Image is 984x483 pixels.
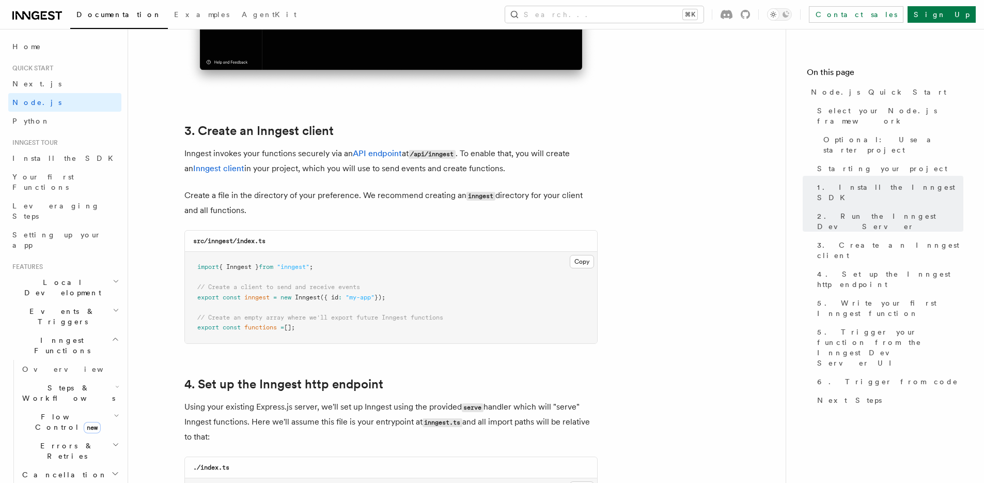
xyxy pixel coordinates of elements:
[813,207,963,236] a: 2. Run the Inngest Dev Server
[8,225,121,254] a: Setting up your app
[813,323,963,372] a: 5. Trigger your function from the Inngest Dev Server UI
[817,211,963,232] span: 2. Run the Inngest Dev Server
[8,302,121,331] button: Events & Triggers
[817,269,963,290] span: 4. Set up the Inngest http endpoint
[8,306,113,327] span: Events & Triggers
[18,360,121,379] a: Overview
[462,403,483,412] code: serve
[12,98,61,107] span: Node.js
[817,395,882,405] span: Next Steps
[423,418,462,427] code: inngest.ts
[76,10,162,19] span: Documentation
[346,294,374,301] span: "my-app"
[813,101,963,130] a: Select your Node.js framework
[8,37,121,56] a: Home
[466,192,495,201] code: inngest
[18,383,115,403] span: Steps & Workflows
[8,74,121,93] a: Next.js
[223,294,241,301] span: const
[280,294,291,301] span: new
[8,139,58,147] span: Inngest tour
[338,294,342,301] span: :
[84,422,101,433] span: new
[12,80,61,88] span: Next.js
[193,163,244,173] a: Inngest client
[22,365,129,373] span: Overview
[273,294,277,301] span: =
[320,294,338,301] span: ({ id
[18,412,114,432] span: Flow Control
[8,277,113,298] span: Local Development
[197,263,219,270] span: import
[505,6,704,23] button: Search...⌘K
[18,436,121,465] button: Errors & Retries
[244,324,277,331] span: functions
[284,324,295,331] span: [];
[259,263,273,270] span: from
[8,93,121,112] a: Node.js
[813,391,963,410] a: Next Steps
[683,9,697,20] kbd: ⌘K
[223,324,241,331] span: const
[184,146,598,176] p: Inngest invokes your functions securely via an at . To enable that, you will create an in your pr...
[280,324,284,331] span: =
[8,331,121,360] button: Inngest Functions
[8,64,53,72] span: Quick start
[811,87,946,97] span: Node.js Quick Start
[807,66,963,83] h4: On this page
[18,441,112,461] span: Errors & Retries
[184,188,598,218] p: Create a file in the directory of your preference. We recommend creating an directory for your cl...
[813,294,963,323] a: 5. Write your first Inngest function
[8,197,121,225] a: Leveraging Steps
[823,134,963,155] span: Optional: Use a starter project
[174,10,229,19] span: Examples
[813,178,963,207] a: 1. Install the Inngest SDK
[817,240,963,261] span: 3. Create an Inngest client
[236,3,303,28] a: AgentKit
[12,117,50,125] span: Python
[819,130,963,159] a: Optional: Use a starter project
[807,83,963,101] a: Node.js Quick Start
[18,470,107,480] span: Cancellation
[8,335,112,356] span: Inngest Functions
[18,379,121,407] button: Steps & Workflows
[193,464,229,471] code: ./index.ts
[817,163,947,174] span: Starting your project
[767,8,792,21] button: Toggle dark mode
[309,263,313,270] span: ;
[374,294,385,301] span: });
[8,168,121,197] a: Your first Functions
[197,283,360,291] span: // Create a client to send and receive events
[12,154,119,162] span: Install the SDK
[817,376,958,387] span: 6. Trigger from code
[277,263,309,270] span: "inngest"
[18,407,121,436] button: Flow Controlnew
[8,112,121,130] a: Python
[197,294,219,301] span: export
[813,236,963,265] a: 3. Create an Inngest client
[12,202,100,220] span: Leveraging Steps
[184,400,598,444] p: Using your existing Express.js server, we'll set up Inngest using the provided handler which will...
[12,231,101,249] span: Setting up your app
[353,148,402,158] a: API endpoint
[817,182,963,203] span: 1. Install the Inngest SDK
[184,377,383,391] a: 4. Set up the Inngest http endpoint
[295,294,320,301] span: Inngest
[12,173,74,191] span: Your first Functions
[12,41,41,52] span: Home
[813,265,963,294] a: 4. Set up the Inngest http endpoint
[817,327,963,368] span: 5. Trigger your function from the Inngest Dev Server UI
[70,3,168,29] a: Documentation
[809,6,903,23] a: Contact sales
[168,3,236,28] a: Examples
[817,105,963,126] span: Select your Node.js framework
[817,298,963,319] span: 5. Write your first Inngest function
[813,372,963,391] a: 6. Trigger from code
[242,10,296,19] span: AgentKit
[244,294,270,301] span: inngest
[8,263,43,271] span: Features
[184,124,334,138] a: 3. Create an Inngest client
[908,6,976,23] a: Sign Up
[193,237,265,245] code: src/inngest/index.ts
[813,159,963,178] a: Starting your project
